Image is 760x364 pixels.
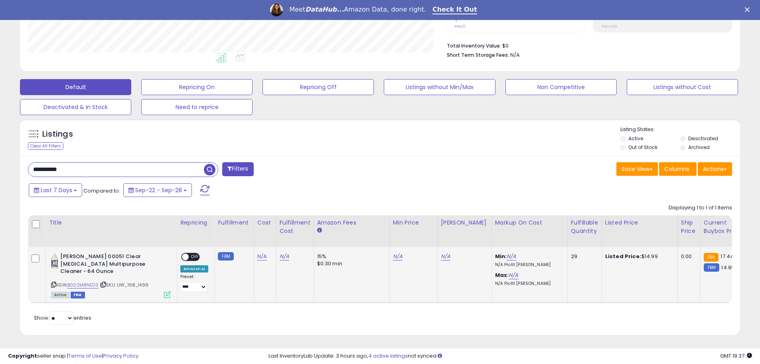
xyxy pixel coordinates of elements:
a: N/A [393,253,403,261]
label: Active [628,135,643,142]
button: Sep-22 - Sep-28 [123,183,192,197]
div: Repricing [180,219,211,227]
div: Clear All Filters [28,142,63,150]
small: FBA [704,253,719,262]
div: seller snap | | [8,352,138,360]
button: Repricing Off [263,79,374,95]
div: Listed Price [605,219,674,227]
div: $14.99 [605,253,671,260]
div: Preset: [180,274,208,292]
a: N/A [507,253,516,261]
div: Markup on Cost [495,219,564,227]
b: Total Inventory Value: [447,42,501,49]
span: 17.44 [721,253,734,260]
div: 29 [571,253,596,260]
th: The percentage added to the cost of goods (COGS) that forms the calculator for Min & Max prices. [492,215,567,247]
strong: Copyright [8,352,37,360]
button: Listings without Min/Max [384,79,495,95]
span: FBM [71,292,85,298]
b: Max: [495,271,509,279]
p: Listing States: [620,126,740,133]
b: Short Term Storage Fees: [447,52,509,58]
label: Archived [688,144,710,151]
a: Privacy Policy [103,352,138,360]
button: Columns [659,162,697,176]
label: Out of Stock [628,144,657,151]
a: N/A [280,253,289,261]
span: 2025-10-6 19:37 GMT [720,352,752,360]
div: Fulfillment Cost [280,219,310,235]
button: Need to reprice [141,99,253,115]
h5: Listings [42,129,73,140]
span: N/A [510,51,520,59]
div: 15% [317,253,383,260]
small: Amazon Fees. [317,227,322,234]
div: Amazon Fees [317,219,386,227]
div: Close [745,7,753,12]
a: N/A [509,271,518,279]
span: OFF [189,254,201,261]
label: Deactivated [688,135,718,142]
button: Last 7 Days [29,183,82,197]
p: N/A Profit [PERSON_NAME] [495,262,561,268]
button: Filters [222,162,253,176]
span: | SKU: UW_168_1499 [100,282,148,288]
b: Listed Price: [605,253,642,260]
small: Prev: 0 [454,24,466,29]
a: Terms of Use [68,352,102,360]
div: Meet Amazon Data, done right. [289,6,426,14]
span: Compared to: [83,187,120,195]
div: Current Buybox Price [704,219,745,235]
div: Ship Price [681,219,697,235]
small: FBM [218,252,233,261]
button: Actions [698,162,732,176]
button: Deactivated & In Stock [20,99,131,115]
small: FBM [704,263,719,272]
div: Min Price [393,219,434,227]
button: Non Competitive [505,79,617,95]
b: Min: [495,253,507,260]
span: 14.99 [721,264,734,271]
button: Save View [616,162,658,176]
span: Last 7 Days [41,186,72,194]
div: Fulfillment [218,219,250,227]
span: Columns [664,165,689,173]
p: N/A Profit [PERSON_NAME] [495,281,561,286]
li: $0 [447,40,726,50]
img: 41qA6tloyML._SL40_.jpg [51,253,58,269]
div: Displaying 1 to 1 of 1 items [669,204,732,212]
div: $0.30 min [317,260,383,267]
div: Cost [257,219,273,227]
button: Repricing On [141,79,253,95]
a: N/A [441,253,450,261]
b: [PERSON_NAME] 00051 Clear [MEDICAL_DATA] Multipurpose Cleaner - 64 Ounce [60,253,157,277]
div: Title [49,219,174,227]
a: N/A [257,253,267,261]
img: Profile image for Georgie [270,4,283,16]
div: [PERSON_NAME] [441,219,488,227]
div: 0.00 [681,253,694,260]
div: ASIN: [51,253,171,297]
div: Last InventoryLab Update: 3 hours ago, not synced. [268,352,752,360]
i: DataHub... [305,6,344,13]
button: Default [20,79,131,95]
div: Fulfillable Quantity [571,219,598,235]
small: Prev: N/A [602,24,617,29]
a: B002M8NEDS [67,282,99,288]
div: Amazon AI [180,265,208,273]
button: Listings without Cost [627,79,738,95]
span: Sep-22 - Sep-28 [135,186,182,194]
a: 4 active listings [368,352,408,360]
a: Check It Out [432,6,477,14]
span: Show: entries [34,314,91,322]
span: All listings currently available for purchase on Amazon [51,292,69,298]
